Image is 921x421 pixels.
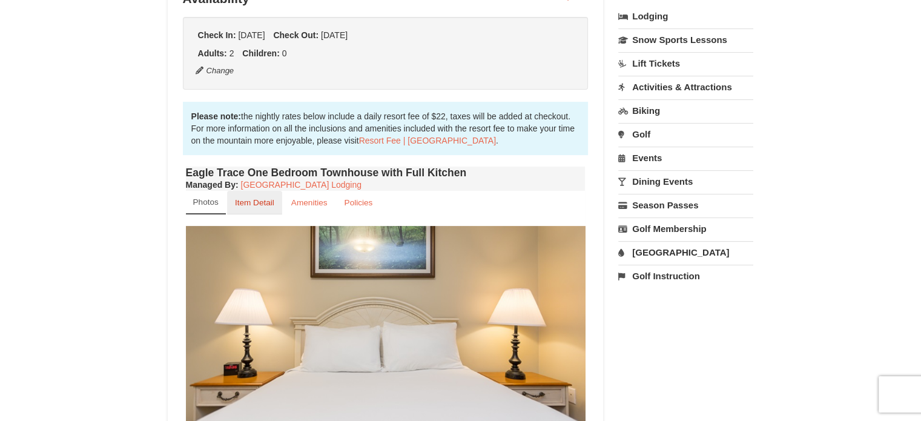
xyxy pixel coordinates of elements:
small: Policies [344,198,372,207]
a: Events [618,147,753,169]
strong: Check In: [198,30,236,40]
a: Item Detail [227,191,282,214]
small: Item Detail [235,198,274,207]
a: Photos [186,191,226,214]
button: Change [195,64,235,78]
strong: Check Out: [273,30,319,40]
strong: : [186,180,239,190]
span: Managed By [186,180,236,190]
a: Golf Instruction [618,265,753,287]
span: 0 [282,48,287,58]
a: Golf [618,123,753,145]
a: [GEOGRAPHIC_DATA] [618,241,753,264]
a: Amenities [283,191,335,214]
a: Lift Tickets [618,52,753,75]
strong: Please note: [191,111,241,121]
a: Golf Membership [618,217,753,240]
a: Activities & Attractions [618,76,753,98]
a: Season Passes [618,194,753,216]
a: Snow Sports Lessons [618,28,753,51]
a: Biking [618,99,753,122]
a: Lodging [618,5,753,27]
h4: Eagle Trace One Bedroom Townhouse with Full Kitchen [186,167,586,179]
small: Amenities [291,198,328,207]
span: [DATE] [321,30,348,40]
a: Resort Fee | [GEOGRAPHIC_DATA] [359,136,496,145]
strong: Adults: [198,48,227,58]
a: Dining Events [618,170,753,193]
small: Photos [193,197,219,207]
a: Policies [336,191,380,214]
div: the nightly rates below include a daily resort fee of $22, taxes will be added at checkout. For m... [183,102,589,155]
strong: Children: [242,48,279,58]
span: [DATE] [238,30,265,40]
span: 2 [229,48,234,58]
a: [GEOGRAPHIC_DATA] Lodging [241,180,361,190]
